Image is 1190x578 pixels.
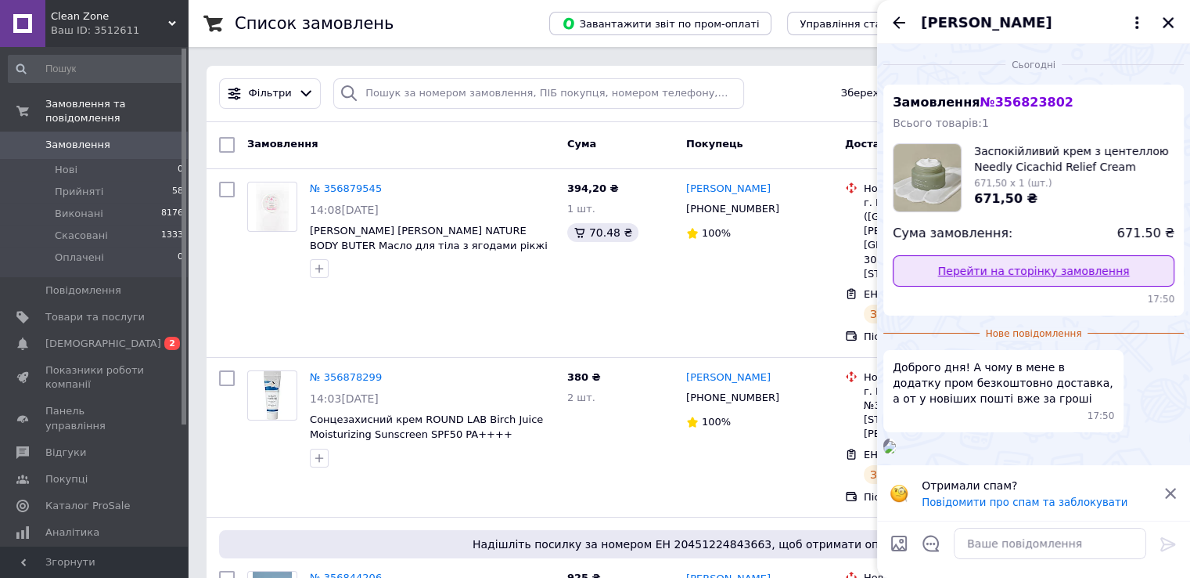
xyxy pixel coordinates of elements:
[980,327,1088,341] span: Нове повідомлення
[890,484,908,503] img: :face_with_monocle:
[1088,410,1115,423] span: 17:50 12.08.2025
[702,416,731,428] span: 100%
[921,13,1146,33] button: [PERSON_NAME]
[864,196,1023,281] div: г. Каменское ([GEOGRAPHIC_DATA], [PERSON_NAME][GEOGRAPHIC_DATA].), №3 (до 30 кг на одно место): п...
[45,363,145,392] span: Показники роботи компанії
[974,178,1052,189] span: 671,50 x 1 (шт.)
[256,182,289,231] img: Фото товару
[55,229,108,243] span: Скасовані
[686,138,743,150] span: Покупець
[683,199,782,219] div: [PHONE_NUMBER]
[235,14,394,33] h1: Список замовлень
[921,533,941,554] button: Відкрити шаблони відповідей
[178,251,183,265] span: 0
[249,86,292,101] span: Фільтри
[702,227,731,239] span: 100%
[841,86,947,101] span: Збережені фільтри:
[567,138,596,150] span: Cума
[45,337,161,351] span: [DEMOGRAPHIC_DATA]
[310,225,548,251] a: [PERSON_NAME] [PERSON_NAME] NATURE BODY BUTER Масло для тіла з ягодами рікжі
[883,56,1184,72] div: 12.08.2025
[567,203,595,215] span: 1 шт.
[890,13,908,32] button: Назад
[51,23,188,38] div: Ваш ID: 3512611
[893,359,1114,406] span: Доброго дня! А чому в мене в додатку пром безкоштовно доставка, а от у новіших пошті вже за гроші
[225,536,1152,552] span: Надішліть посилку за номером ЕН 20451224843663, щоб отримати оплату
[980,95,1073,110] span: № 356823802
[845,138,961,150] span: Доставка та оплата
[800,18,919,30] span: Управління статусами
[567,392,595,403] span: 2 шт.
[864,449,975,461] span: ЕН: 20451225045193
[567,182,619,194] span: 394,20 ₴
[310,414,543,440] a: Сонцезахисний крем ROUND LAB Birch Juice Moisturizing Sunscreen SPF50 PA++++
[45,526,99,540] span: Аналітика
[51,9,168,23] span: Clean Zone
[45,472,88,486] span: Покупці
[247,370,297,421] a: Фото товару
[686,182,771,197] a: [PERSON_NAME]
[864,305,952,323] div: Заплановано
[893,225,1012,243] span: Сума замовлення:
[310,371,382,383] a: № 356878299
[683,388,782,408] div: [PHONE_NUMBER]
[893,293,1174,306] span: 17:50 12.08.2025
[161,229,183,243] span: 1333
[864,182,1023,196] div: Нова Пошта
[45,499,130,513] span: Каталог ProSale
[45,446,86,460] span: Відгуки
[893,95,1073,110] span: Замовлення
[562,16,759,31] span: Завантажити звіт по пром-оплаті
[310,182,382,194] a: № 356879545
[893,144,961,211] img: 5584609703_w160_h160_zaspokijlivij-krem-z.jpg
[974,191,1037,206] span: 671,50 ₴
[787,12,932,35] button: Управління статусами
[247,138,318,150] span: Замовлення
[864,288,975,300] span: ЕН: 20451225048228
[974,143,1174,175] span: Заспокійливий крем з центеллою Needly Cicachid Relief Cream
[864,370,1023,385] div: Нова Пошта
[161,207,183,221] span: 8176
[1005,59,1062,72] span: Сьогодні
[45,310,145,324] span: Товари та послуги
[893,255,1174,287] a: Перейти на сторінку замовлення
[864,330,1023,344] div: Післяплата
[567,223,638,242] div: 70.48 ₴
[893,117,989,129] span: Всього товарів: 1
[8,55,185,83] input: Пошук
[567,371,601,383] span: 380 ₴
[921,13,1052,33] span: [PERSON_NAME]
[55,163,77,177] span: Нові
[310,204,379,216] span: 14:08[DATE]
[864,490,1023,504] div: Післяплата
[310,392,379,405] span: 14:03[DATE]
[55,251,104,265] span: Оплачені
[333,78,744,109] input: Пошук за номером замовлення, ПІБ покупця, номером телефону, Email, номером накладної
[247,182,297,232] a: Фото товару
[178,163,183,177] span: 0
[45,138,110,152] span: Замовлення
[55,207,103,221] span: Виконані
[1117,225,1174,243] span: 671.50 ₴
[883,441,896,453] img: 23ce92f2-985d-41ec-b161-b259a7eb5daa_w500_h500
[164,337,180,350] span: 2
[922,497,1127,508] button: Повідомити про спам та заблокувати
[922,478,1154,493] p: Отримали спам?
[45,404,145,432] span: Панель управління
[549,12,771,35] button: Завантажити звіт по пром-оплаті
[45,97,188,125] span: Замовлення та повідомлення
[864,465,952,484] div: Заплановано
[45,284,121,298] span: Повідомлення
[686,370,771,385] a: [PERSON_NAME]
[172,185,183,199] span: 58
[55,185,103,199] span: Прийняті
[264,371,281,420] img: Фото товару
[864,385,1023,442] div: г. Ровно (Ровенская обл.), №35 (до 30 кг): ул. [STREET_ADDRESS] (ТЦ "[PERSON_NAME]")
[1159,13,1177,32] button: Закрити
